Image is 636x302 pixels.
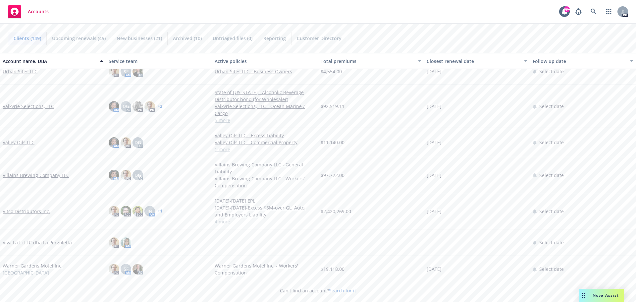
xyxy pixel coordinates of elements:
[280,287,356,294] span: Can't find an account?
[215,146,315,153] a: 1 more
[3,262,63,269] a: Warner Gardens Motel Inc.
[124,68,129,75] span: SF
[132,206,143,216] img: photo
[321,58,414,65] div: Total premiums
[109,206,119,216] img: photo
[321,139,344,146] span: $11,140.00
[3,103,54,110] a: Valkyrie Selections, LLC
[109,66,119,77] img: photo
[321,172,344,179] span: $97,722.00
[3,139,34,146] a: Valley Oils LLC
[427,172,442,179] span: [DATE]
[321,103,344,110] span: $92,519.11
[530,53,636,69] button: Follow up date
[215,68,315,75] a: Urban Sites LLC - Business Owners
[109,58,209,65] div: Service team
[134,139,141,146] span: DG
[121,137,131,148] img: photo
[321,208,351,215] span: $2,420,269.00
[427,103,442,110] span: [DATE]
[427,68,442,75] span: [DATE]
[318,53,424,69] button: Total premiums
[602,5,615,18] a: Switch app
[564,6,570,12] div: 99+
[215,103,315,117] a: Valkyrie Selections, LLC - Ocean Marine / Cargo
[121,206,131,216] img: photo
[147,208,152,215] span: JN
[215,175,315,189] a: Villains Brewing Company LLC - Workers' Compensation
[3,58,96,65] div: Account name, DBA
[427,239,428,246] span: -
[121,237,131,248] img: photo
[593,292,619,298] span: Nova Assist
[263,35,286,42] span: Reporting
[173,35,202,42] span: Archived (10)
[539,68,564,75] span: Select date
[215,239,216,246] span: -
[3,208,50,215] a: Vitco Distributors Inc.
[215,117,315,124] a: 5 more
[539,239,564,246] span: Select date
[109,170,119,180] img: photo
[427,58,520,65] div: Closest renewal date
[212,53,318,69] button: Active policies
[579,289,587,302] div: Drag to move
[215,218,315,225] a: 4 more
[539,208,564,215] span: Select date
[215,204,315,218] a: [DATE]-[DATE]-Excess $5M-over GL, Auto, and Employers Liability
[106,53,212,69] button: Service team
[321,239,322,246] span: -
[215,58,315,65] div: Active policies
[427,139,442,146] span: [DATE]
[424,53,530,69] button: Closest renewal date
[539,266,564,272] span: Select date
[427,208,442,215] span: [DATE]
[533,58,626,65] div: Follow up date
[121,170,131,180] img: photo
[124,266,129,272] span: SF
[109,237,119,248] img: photo
[215,161,315,175] a: Villains Brewing Company LLC - General Liability
[3,172,69,179] a: Villains Brewing Company LLC
[109,137,119,148] img: photo
[109,101,119,112] img: photo
[158,209,162,213] a: + 1
[3,239,72,246] a: Viva La Fi LLC dba La Pergoletta
[572,5,585,18] a: Report a Bug
[52,35,106,42] span: Upcoming renewals (45)
[539,139,564,146] span: Select date
[117,35,162,42] span: New businesses (21)
[14,35,41,42] span: Clients (149)
[3,269,49,276] span: [GEOGRAPHIC_DATA]
[215,262,315,276] a: Warner Gardens Motel Inc. - Workers' Compensation
[215,132,315,139] a: Valley Oils LLC - Excess Liability
[539,172,564,179] span: Select date
[297,35,342,42] span: Customer Directory
[5,2,51,21] a: Accounts
[215,89,315,103] a: State of [US_STATE] - Alcoholic Beverage Distributor bond (for Wholesaler)
[3,68,37,75] a: Urban Sites LLC
[427,266,442,272] span: [DATE]
[132,66,143,77] img: photo
[539,103,564,110] span: Select date
[215,197,315,204] a: [DATE]-[DATE] EPL
[213,35,252,42] span: Untriaged files (0)
[123,103,129,110] span: DG
[109,264,119,274] img: photo
[215,139,315,146] a: Valley Oils LLC - Commercial Property
[321,68,342,75] span: $4,554.00
[329,287,356,294] a: Search for it
[321,266,344,272] span: $19,118.00
[132,264,143,274] img: photo
[28,9,49,14] span: Accounts
[579,289,624,302] button: Nova Assist
[144,101,155,112] img: photo
[134,172,141,179] span: DG
[587,5,600,18] a: Search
